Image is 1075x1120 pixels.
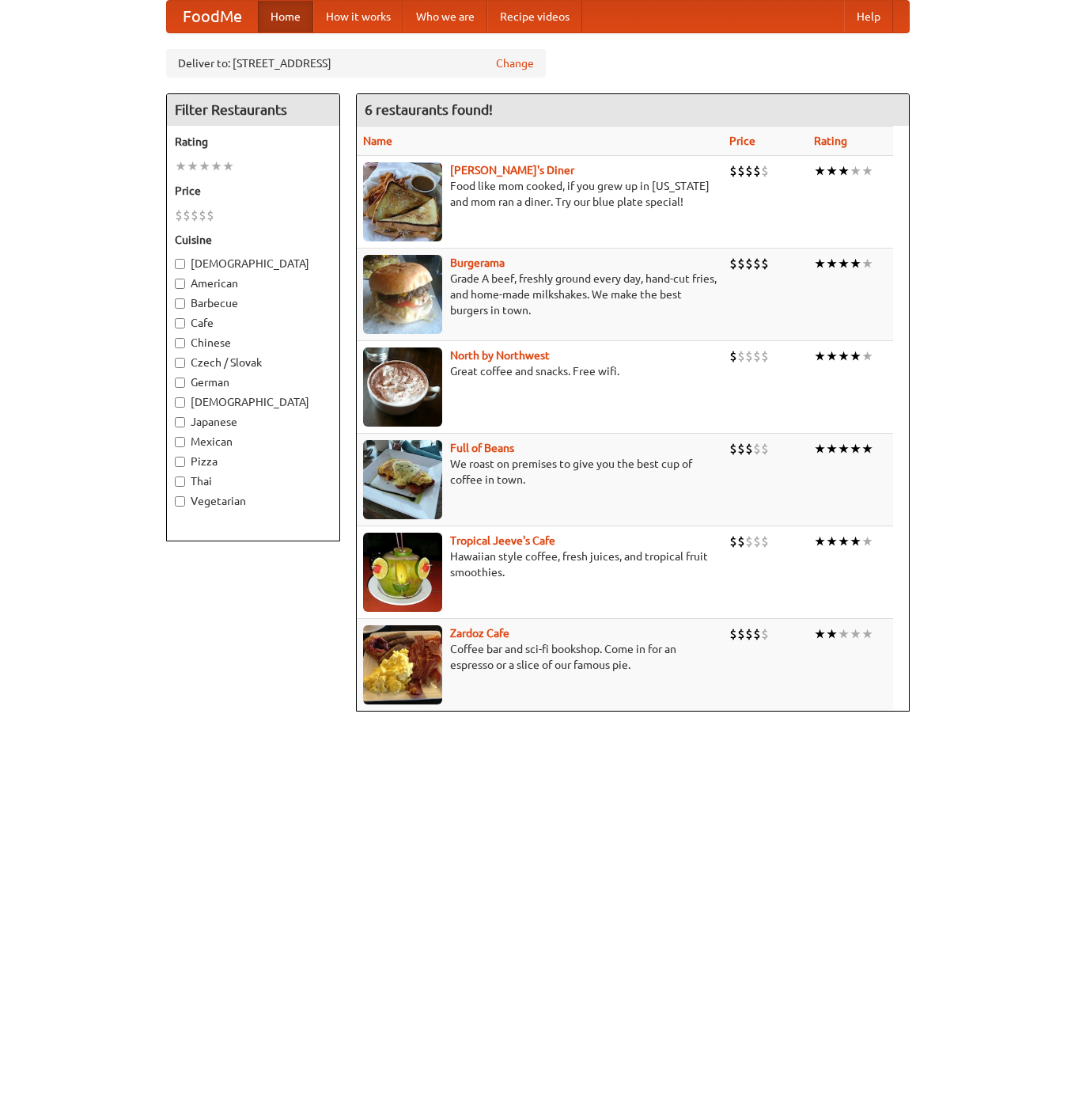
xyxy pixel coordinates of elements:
[814,347,826,365] li: ★
[175,414,331,430] label: Japanese
[753,440,761,457] li: $
[450,442,514,454] a: Full of Beans
[850,625,861,643] li: ★
[175,338,185,348] input: Chinese
[826,625,838,643] li: ★
[745,255,753,272] li: $
[814,625,826,643] li: ★
[363,641,717,673] p: Coffee bar and sci-fi bookshop. Come in for an espresso or a slice of our famous pie.
[761,533,769,550] li: $
[175,298,185,309] input: Barbecue
[745,533,753,550] li: $
[729,162,737,180] li: $
[761,625,769,643] li: $
[175,232,331,248] h5: Cuisine
[187,158,199,175] li: ★
[753,625,761,643] li: $
[838,347,850,365] li: ★
[850,533,861,550] li: ★
[210,158,222,175] li: ★
[753,162,761,180] li: $
[753,533,761,550] li: $
[729,135,755,147] a: Price
[729,347,737,365] li: $
[363,135,392,147] a: Name
[175,417,185,427] input: Japanese
[403,1,487,32] a: Who we are
[363,255,442,334] img: burgerama.jpg
[175,275,331,291] label: American
[175,158,187,175] li: ★
[258,1,313,32] a: Home
[850,255,861,272] li: ★
[363,440,442,519] img: beans.jpg
[450,627,509,640] b: Zardoz Cafe
[363,363,717,379] p: Great coffee and snacks. Free wifi.
[729,255,737,272] li: $
[737,440,745,457] li: $
[838,162,850,180] li: ★
[861,347,873,365] li: ★
[737,162,745,180] li: $
[761,255,769,272] li: $
[175,434,331,450] label: Mexican
[850,347,861,365] li: ★
[363,549,717,580] p: Hawaiian style coffee, fresh juices, and tropical fruit smoothies.
[844,1,893,32] a: Help
[850,440,861,457] li: ★
[450,256,505,269] a: Burgerama
[814,162,826,180] li: ★
[175,476,185,487] input: Thai
[175,496,185,507] input: Vegetarian
[487,1,582,32] a: Recipe videos
[745,625,753,643] li: $
[861,162,873,180] li: ★
[814,135,847,147] a: Rating
[761,162,769,180] li: $
[175,183,331,199] h5: Price
[861,255,873,272] li: ★
[729,625,737,643] li: $
[496,55,534,71] a: Change
[175,374,331,390] label: German
[850,162,861,180] li: ★
[175,335,331,351] label: Chinese
[199,207,206,224] li: $
[761,347,769,365] li: $
[838,533,850,550] li: ★
[729,440,737,457] li: $
[826,533,838,550] li: ★
[737,255,745,272] li: $
[183,207,191,224] li: $
[729,533,737,550] li: $
[175,318,185,328] input: Cafe
[838,440,850,457] li: ★
[450,534,555,547] a: Tropical Jeeve's Cafe
[838,255,850,272] li: ★
[363,533,442,612] img: jeeves.jpg
[166,49,546,78] div: Deliver to: [STREET_ADDRESS]
[175,457,185,467] input: Pizza
[175,256,331,271] label: [DEMOGRAPHIC_DATA]
[175,437,185,447] input: Mexican
[363,271,717,318] p: Grade A beef, freshly ground every day, hand-cut fries, and home-made milkshakes. We make the bes...
[175,295,331,311] label: Barbecue
[861,625,873,643] li: ★
[363,347,442,427] img: north.jpg
[175,454,331,469] label: Pizza
[175,315,331,331] label: Cafe
[199,158,210,175] li: ★
[450,349,550,362] a: North by Northwest
[745,347,753,365] li: $
[206,207,214,224] li: $
[861,533,873,550] li: ★
[175,134,331,150] h5: Rating
[175,279,185,289] input: American
[365,102,493,117] ng-pluralize: 6 restaurants found!
[826,347,838,365] li: ★
[745,162,753,180] li: $
[814,533,826,550] li: ★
